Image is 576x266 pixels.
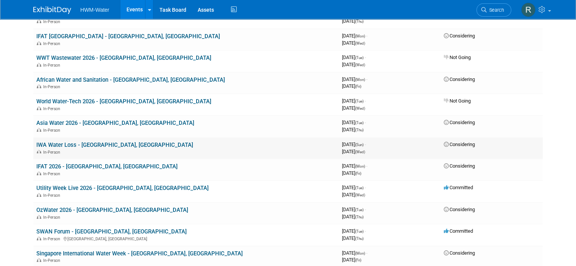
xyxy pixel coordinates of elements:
a: IWA Water Loss - [GEOGRAPHIC_DATA], [GEOGRAPHIC_DATA] [36,142,193,148]
span: (Mon) [355,164,365,168]
span: [DATE] [342,127,364,132]
img: In-Person Event [37,19,41,23]
span: - [366,33,367,39]
span: (Mon) [355,251,365,255]
span: (Thu) [355,19,364,23]
span: In-Person [43,258,62,263]
span: - [365,120,366,125]
img: ExhibitDay [33,6,71,14]
a: African Water and Sanitation - [GEOGRAPHIC_DATA], [GEOGRAPHIC_DATA] [36,76,225,83]
img: In-Person Event [37,236,41,240]
img: In-Person Event [37,128,41,132]
span: [DATE] [342,76,367,82]
span: - [366,76,367,82]
span: - [366,163,367,169]
span: (Mon) [355,78,365,82]
span: In-Person [43,63,62,68]
img: In-Person Event [37,63,41,67]
span: [DATE] [342,228,366,234]
span: (Tue) [355,99,364,103]
span: (Wed) [355,63,365,67]
span: - [365,142,366,147]
span: Considering [444,33,475,39]
img: In-Person Event [37,84,41,88]
span: - [365,185,366,190]
span: - [365,98,366,104]
span: HWM-Water [80,7,109,13]
span: [DATE] [342,142,366,147]
a: IFAT [GEOGRAPHIC_DATA] - [GEOGRAPHIC_DATA], [GEOGRAPHIC_DATA] [36,33,220,40]
span: In-Person [43,150,62,155]
a: IFAT 2026 - [GEOGRAPHIC_DATA], [GEOGRAPHIC_DATA] [36,163,178,170]
span: (Wed) [355,193,365,197]
span: [DATE] [342,40,365,46]
span: [DATE] [342,170,361,176]
a: WWT Wastewater 2026 - [GEOGRAPHIC_DATA], [GEOGRAPHIC_DATA] [36,54,211,61]
span: (Fri) [355,84,361,89]
span: (Tue) [355,229,364,233]
span: (Fri) [355,258,361,262]
span: Considering [444,163,475,169]
span: In-Person [43,19,62,24]
img: In-Person Event [37,171,41,175]
span: - [366,250,367,256]
span: (Wed) [355,41,365,45]
span: (Thu) [355,236,364,241]
span: (Fri) [355,171,361,176]
span: [DATE] [342,120,366,125]
span: (Tue) [355,186,364,190]
img: In-Person Event [37,215,41,219]
span: [DATE] [342,98,366,104]
span: [DATE] [342,235,364,241]
span: (Tue) [355,56,364,60]
a: Asia Water 2026 - [GEOGRAPHIC_DATA], [GEOGRAPHIC_DATA] [36,120,194,126]
img: In-Person Event [37,258,41,262]
a: Utility Week Live 2026 - [GEOGRAPHIC_DATA], [GEOGRAPHIC_DATA] [36,185,209,191]
span: [DATE] [342,250,367,256]
span: (Thu) [355,215,364,219]
span: (Sun) [355,143,364,147]
span: (Wed) [355,106,365,110]
img: In-Person Event [37,193,41,197]
span: [DATE] [342,257,361,263]
img: In-Person Event [37,150,41,154]
span: In-Person [43,41,62,46]
a: SWAN Forum - [GEOGRAPHIC_DATA], [GEOGRAPHIC_DATA] [36,228,187,235]
span: - [365,54,366,60]
span: [DATE] [342,18,364,24]
span: (Mon) [355,34,365,38]
span: - [365,228,366,234]
span: In-Person [43,171,62,176]
span: Search [487,7,504,13]
img: In-Person Event [37,106,41,110]
span: [DATE] [342,207,366,212]
span: Committed [444,228,473,234]
span: [DATE] [342,33,367,39]
span: In-Person [43,128,62,133]
span: (Wed) [355,150,365,154]
span: Considering [444,207,475,212]
span: [DATE] [342,105,365,111]
span: [DATE] [342,214,364,219]
span: (Thu) [355,128,364,132]
span: Considering [444,250,475,256]
div: [GEOGRAPHIC_DATA], [GEOGRAPHIC_DATA] [36,235,336,241]
a: OzWater 2026 - [GEOGRAPHIC_DATA], [GEOGRAPHIC_DATA] [36,207,188,213]
span: Considering [444,120,475,125]
span: [DATE] [342,163,367,169]
span: [DATE] [342,149,365,154]
span: - [365,207,366,212]
span: In-Person [43,84,62,89]
span: [DATE] [342,185,366,190]
span: Committed [444,185,473,190]
span: Considering [444,76,475,82]
span: (Tue) [355,208,364,212]
a: Search [476,3,511,17]
span: [DATE] [342,54,366,60]
a: World Water-Tech 2026 - [GEOGRAPHIC_DATA], [GEOGRAPHIC_DATA] [36,98,211,105]
span: Not Going [444,54,471,60]
span: [DATE] [342,192,365,198]
a: Singapore International Water Week - [GEOGRAPHIC_DATA], [GEOGRAPHIC_DATA] [36,250,243,257]
img: In-Person Event [37,41,41,45]
img: Rhys Salkeld [521,3,535,17]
